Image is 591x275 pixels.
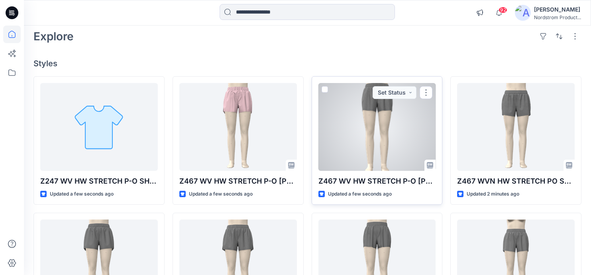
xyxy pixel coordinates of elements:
span: 92 [499,7,507,13]
p: Updated a few seconds ago [189,190,253,198]
div: Nordstrom Product... [534,14,581,20]
p: Updated 2 minutes ago [467,190,519,198]
p: Z247 WV HW STRETCH P-O SHORT [40,176,158,187]
div: [PERSON_NAME] [534,5,581,14]
a: Z247 WV HW STRETCH P-O SHORT [40,83,158,171]
p: Updated a few seconds ago [50,190,114,198]
p: Z467 WVN HW STRETCH PO SHORT MU [457,176,575,187]
a: Z467 WV HW STRETCH P-O SHORT LJ [318,83,436,171]
p: Z467 WV HW STRETCH P-O [PERSON_NAME] [179,176,297,187]
a: Z467 WVN HW STRETCH PO SHORT MU [457,83,575,171]
a: Z467 WV HW STRETCH P-O SHORT RL [179,83,297,171]
h4: Styles [33,59,581,68]
p: Updated a few seconds ago [328,190,392,198]
img: avatar [515,5,531,21]
p: Z467 WV HW STRETCH P-O [PERSON_NAME] [318,176,436,187]
h2: Explore [33,30,74,43]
